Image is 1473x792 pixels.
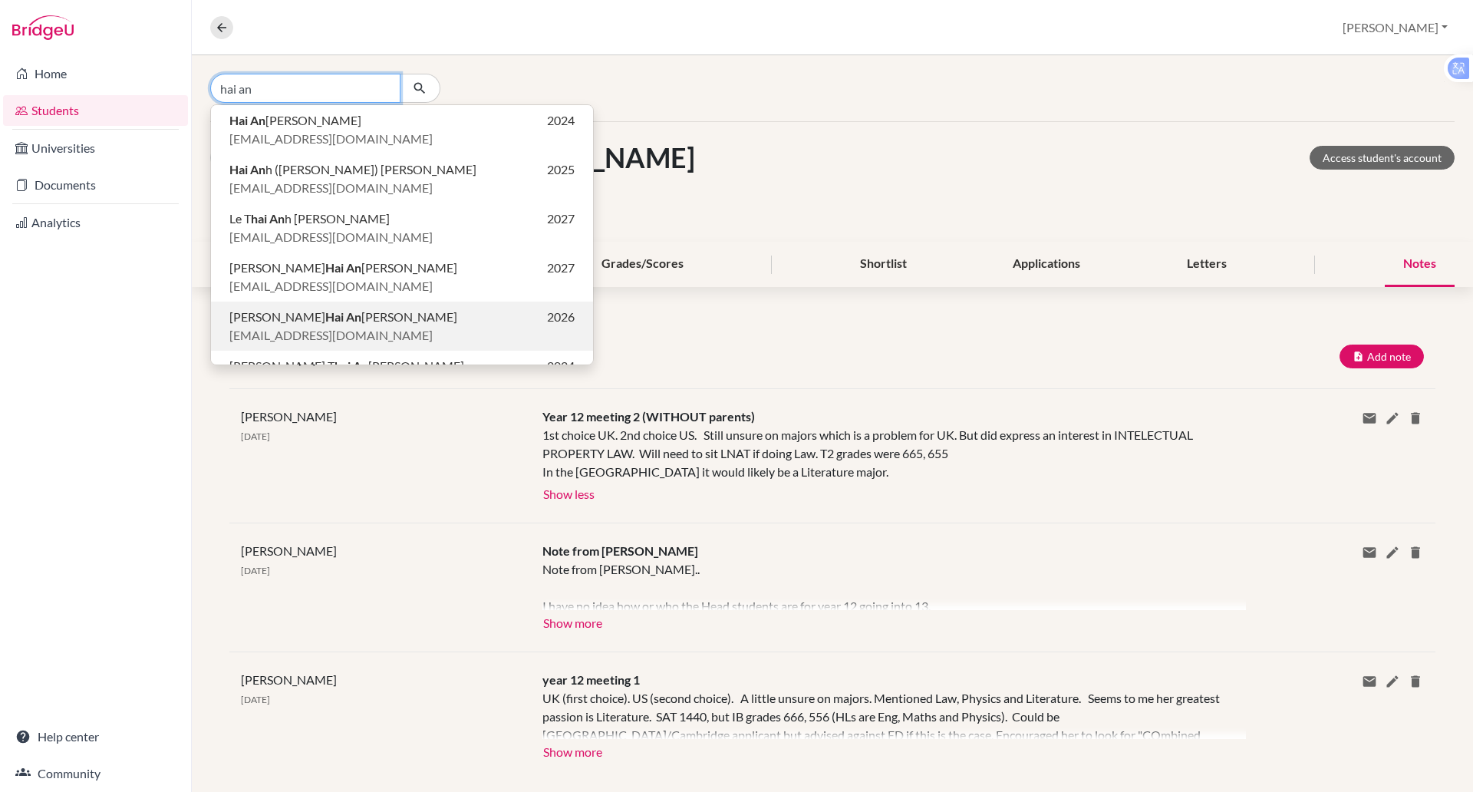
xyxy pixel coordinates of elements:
div: 1st choice UK. 2nd choice US. Still unsure on majors which is a problem for UK. But did express a... [542,426,1223,481]
button: Hai Anh ([PERSON_NAME]) [PERSON_NAME]2025[EMAIL_ADDRESS][DOMAIN_NAME] [211,154,593,203]
span: [PERSON_NAME] [PERSON_NAME] [229,308,457,326]
span: 2024 [547,111,575,130]
span: [EMAIL_ADDRESS][DOMAIN_NAME] [229,326,433,345]
span: [DATE] [241,431,270,442]
span: [DATE] [241,694,270,705]
a: Students [3,95,188,126]
span: [EMAIL_ADDRESS][DOMAIN_NAME] [229,228,433,246]
span: [EMAIL_ADDRESS][DOMAIN_NAME] [229,130,433,148]
span: [DATE] [241,565,270,576]
b: hai An [334,358,368,373]
span: Note from [PERSON_NAME] [542,543,698,558]
div: Letters [1168,242,1245,287]
button: [PERSON_NAME] [1336,13,1455,42]
a: Documents [3,170,188,200]
div: Grades/Scores [583,242,702,287]
button: Le Thai Anh [PERSON_NAME]2027[EMAIL_ADDRESS][DOMAIN_NAME] [211,203,593,252]
button: Show more [542,739,603,762]
button: [PERSON_NAME] Thai An[PERSON_NAME]2024[EMAIL_ADDRESS][DOMAIN_NAME] [211,351,593,400]
div: Applications [994,242,1099,287]
div: Notes [1385,242,1455,287]
button: Add note [1340,345,1424,368]
div: UK (first choice). US (second choice). A little unsure on majors. Mentioned Law, Physics and Lite... [542,689,1223,739]
span: [PERSON_NAME] [241,672,337,687]
span: [PERSON_NAME] [241,409,337,424]
a: Home [3,58,188,89]
button: Show more [542,610,603,633]
span: 2026 [547,308,575,326]
b: Hai An [325,309,361,324]
button: Hai An[PERSON_NAME]2024[EMAIL_ADDRESS][DOMAIN_NAME] [211,105,593,154]
a: Help center [3,721,188,752]
a: Universities [3,133,188,163]
span: year 12 meeting 1 [542,672,640,687]
span: [EMAIL_ADDRESS][DOMAIN_NAME] [229,179,433,197]
span: 2027 [547,210,575,228]
span: [PERSON_NAME] T [PERSON_NAME] [229,357,464,375]
img: Bridge-U [12,15,74,40]
span: Le T h [PERSON_NAME] [229,210,390,228]
span: [PERSON_NAME] [PERSON_NAME] [229,259,457,277]
a: Community [3,758,188,789]
span: [PERSON_NAME] [241,543,337,558]
div: Shortlist [842,242,925,287]
span: 2025 [547,160,575,179]
a: Access student's account [1310,146,1455,170]
span: [EMAIL_ADDRESS][DOMAIN_NAME] [229,277,433,295]
span: 2024 [547,357,575,375]
b: Hai An [325,260,361,275]
span: Year 12 meeting 2 (WITHOUT parents) [542,409,755,424]
b: Hai An [229,113,265,127]
span: [PERSON_NAME] [229,111,361,130]
span: h ([PERSON_NAME]) [PERSON_NAME] [229,160,476,179]
b: hai An [251,211,285,226]
button: Show less [542,481,595,504]
a: Analytics [3,207,188,238]
button: [PERSON_NAME]Hai An[PERSON_NAME]2026[EMAIL_ADDRESS][DOMAIN_NAME] [211,302,593,351]
button: [PERSON_NAME]Hai An[PERSON_NAME]2027[EMAIL_ADDRESS][DOMAIN_NAME] [211,252,593,302]
input: Find student by name... [210,74,400,103]
b: Hai An [229,162,265,177]
div: Note from [PERSON_NAME].. I have no idea how or who the Head students are for year 12 going into ... [542,560,1223,610]
span: 2027 [547,259,575,277]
